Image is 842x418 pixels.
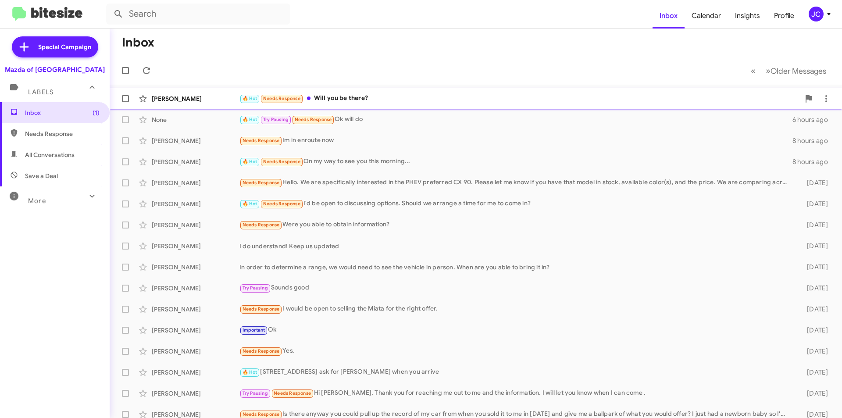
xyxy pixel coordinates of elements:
[152,284,239,293] div: [PERSON_NAME]
[243,369,257,375] span: 🔥 Hot
[243,390,268,396] span: Try Pausing
[728,3,767,29] a: Insights
[239,283,793,293] div: Sounds good
[152,263,239,272] div: [PERSON_NAME]
[152,368,239,377] div: [PERSON_NAME]
[239,304,793,314] div: I would be open to selling the Miata for the right offer.
[793,389,835,398] div: [DATE]
[25,150,75,159] span: All Conversations
[152,136,239,145] div: [PERSON_NAME]
[295,117,332,122] span: Needs Response
[809,7,824,21] div: JC
[792,136,835,145] div: 8 hours ago
[239,136,792,146] div: Im in enroute now
[243,327,265,333] span: Important
[751,65,756,76] span: «
[243,96,257,101] span: 🔥 Hot
[243,117,257,122] span: 🔥 Hot
[243,159,257,164] span: 🔥 Hot
[653,3,685,29] a: Inbox
[263,201,300,207] span: Needs Response
[28,197,46,205] span: More
[793,284,835,293] div: [DATE]
[239,325,793,335] div: Ok
[243,306,280,312] span: Needs Response
[243,222,280,228] span: Needs Response
[767,3,801,29] a: Profile
[28,88,54,96] span: Labels
[685,3,728,29] a: Calendar
[746,62,761,80] button: Previous
[243,138,280,143] span: Needs Response
[793,263,835,272] div: [DATE]
[793,242,835,250] div: [DATE]
[38,43,91,51] span: Special Campaign
[243,411,280,417] span: Needs Response
[243,348,280,354] span: Needs Response
[746,62,831,80] nav: Page navigation example
[93,108,100,117] span: (1)
[25,129,100,138] span: Needs Response
[239,242,793,250] div: I do understand! Keep us updated
[771,66,826,76] span: Older Messages
[152,326,239,335] div: [PERSON_NAME]
[793,179,835,187] div: [DATE]
[239,178,793,188] div: Hello. We are specifically interested in the PHEV preferred CX 90. Please let me know if you have...
[274,390,311,396] span: Needs Response
[152,347,239,356] div: [PERSON_NAME]
[243,180,280,186] span: Needs Response
[152,242,239,250] div: [PERSON_NAME]
[152,389,239,398] div: [PERSON_NAME]
[793,305,835,314] div: [DATE]
[239,263,793,272] div: In order to determine a range, we would need to see the vehicle in person. When are you able to b...
[152,200,239,208] div: [PERSON_NAME]
[263,159,300,164] span: Needs Response
[243,201,257,207] span: 🔥 Hot
[152,157,239,166] div: [PERSON_NAME]
[239,388,793,398] div: Hi [PERSON_NAME], Thank you for reaching me out to me and the information. I will let you know wh...
[239,157,792,167] div: On my way to see you this morning...
[12,36,98,57] a: Special Campaign
[25,171,58,180] span: Save a Deal
[793,200,835,208] div: [DATE]
[239,199,793,209] div: I'd be open to discussing options. Should we arrange a time for me to come in?
[106,4,290,25] input: Search
[793,368,835,377] div: [DATE]
[263,117,289,122] span: Try Pausing
[239,346,793,356] div: Yes.
[239,367,793,377] div: [STREET_ADDRESS] ask for [PERSON_NAME] when you arrive
[122,36,154,50] h1: Inbox
[152,179,239,187] div: [PERSON_NAME]
[239,114,792,125] div: Ok will do
[801,7,832,21] button: JC
[760,62,831,80] button: Next
[793,347,835,356] div: [DATE]
[5,65,105,74] div: Mazda of [GEOGRAPHIC_DATA]
[792,157,835,166] div: 8 hours ago
[152,221,239,229] div: [PERSON_NAME]
[152,115,239,124] div: None
[239,93,800,104] div: Will you be there?
[152,305,239,314] div: [PERSON_NAME]
[152,94,239,103] div: [PERSON_NAME]
[25,108,100,117] span: Inbox
[243,285,268,291] span: Try Pausing
[239,220,793,230] div: Were you able to obtain information?
[792,115,835,124] div: 6 hours ago
[263,96,300,101] span: Needs Response
[766,65,771,76] span: »
[793,221,835,229] div: [DATE]
[793,326,835,335] div: [DATE]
